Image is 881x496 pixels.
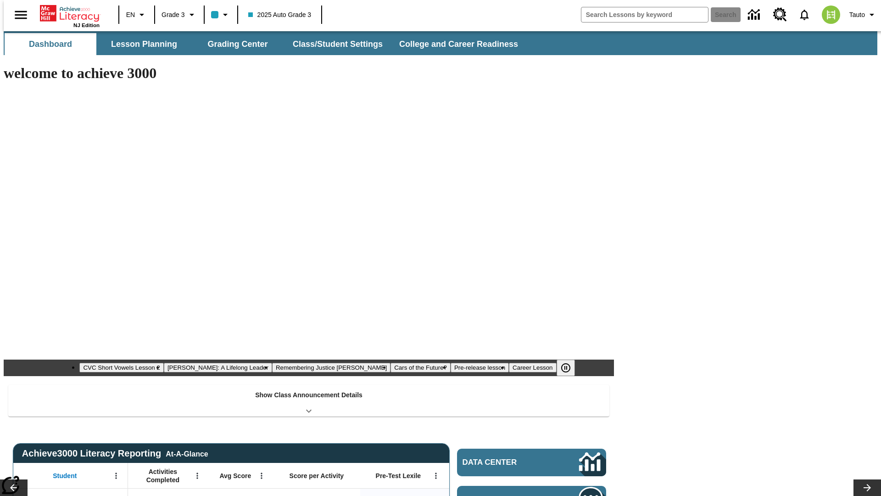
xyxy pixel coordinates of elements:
[5,33,96,55] button: Dashboard
[272,363,390,372] button: Slide 3 Remembering Justice O'Connor
[768,2,792,27] a: Resource Center, Will open in new tab
[162,10,185,20] span: Grade 3
[451,363,509,372] button: Slide 5 Pre-release lesson
[22,448,208,459] span: Achieve3000 Literacy Reporting
[164,363,272,372] button: Slide 2 Dianne Feinstein: A Lifelong Leader
[581,7,708,22] input: search field
[192,33,284,55] button: Grading Center
[457,449,606,476] a: Data Center
[109,469,123,483] button: Open Menu
[79,363,163,372] button: Slide 1 CVC Short Vowels Lesson 2
[207,6,234,23] button: Class color is light blue. Change class color
[742,2,768,28] a: Data Center
[166,448,208,458] div: At-A-Glance
[376,472,421,480] span: Pre-Test Lexile
[429,469,443,483] button: Open Menu
[557,360,584,376] div: Pause
[255,469,268,483] button: Open Menu
[190,469,204,483] button: Open Menu
[40,3,100,28] div: Home
[98,33,190,55] button: Lesson Planning
[849,10,865,20] span: Tauto
[255,390,362,400] p: Show Class Announcement Details
[8,385,609,417] div: Show Class Announcement Details
[133,468,193,484] span: Activities Completed
[122,6,151,23] button: Language: EN, Select a language
[248,10,312,20] span: 2025 Auto Grade 3
[509,363,556,372] button: Slide 6 Career Lesson
[290,472,344,480] span: Score per Activity
[53,472,77,480] span: Student
[4,65,614,82] h1: welcome to achieve 3000
[853,479,881,496] button: Lesson carousel, Next
[463,458,548,467] span: Data Center
[822,6,840,24] img: avatar image
[219,472,251,480] span: Avg Score
[4,33,526,55] div: SubNavbar
[73,23,100,28] span: NJ Edition
[792,3,816,27] a: Notifications
[390,363,451,372] button: Slide 4 Cars of the Future?
[7,1,34,28] button: Open side menu
[557,360,575,376] button: Pause
[392,33,525,55] button: College and Career Readiness
[40,4,100,23] a: Home
[126,10,135,20] span: EN
[158,6,201,23] button: Grade: Grade 3, Select a grade
[4,31,877,55] div: SubNavbar
[816,3,846,27] button: Select a new avatar
[285,33,390,55] button: Class/Student Settings
[846,6,881,23] button: Profile/Settings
